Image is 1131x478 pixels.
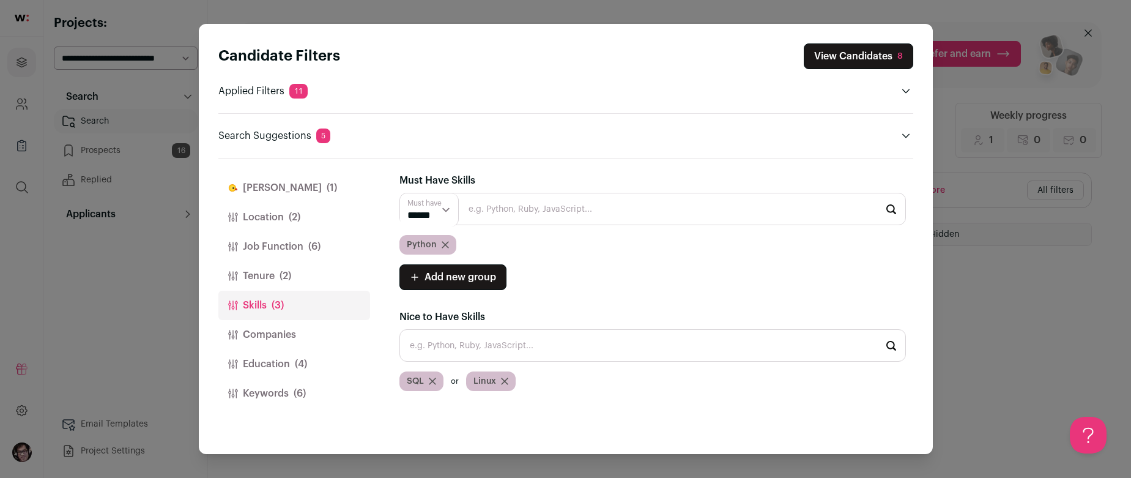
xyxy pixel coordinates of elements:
button: Education(4) [218,349,370,379]
span: Add new group [425,270,496,285]
p: Search Suggestions [218,129,330,143]
button: Location(2) [218,203,370,232]
iframe: Help Scout Beacon - Open [1070,417,1107,454]
span: 11 [289,84,308,99]
span: (1) [327,181,337,195]
span: (6) [294,386,306,401]
span: (2) [289,210,300,225]
span: (6) [308,239,321,254]
input: e.g. Python, Ruby, JavaScript... [399,193,906,225]
span: Linux [473,375,496,387]
div: 8 [897,50,903,62]
span: SQL [407,375,424,387]
span: Nice to Have Skills [399,312,485,322]
button: Job Function(6) [218,232,370,261]
button: Skills(3) [218,291,370,320]
button: Add new group [399,264,506,290]
span: (4) [295,357,307,372]
button: Close search preferences [804,43,913,69]
button: Keywords(6) [218,379,370,408]
p: Applied Filters [218,84,308,99]
button: Companies [218,320,370,349]
span: (3) [272,298,284,313]
strong: Candidate Filters [218,49,340,64]
button: Tenure(2) [218,261,370,291]
label: Must Have Skills [399,173,475,188]
input: e.g. Python, Ruby, JavaScript... [399,329,906,362]
span: Python [407,239,437,251]
span: (2) [280,269,291,283]
button: [PERSON_NAME](1) [218,173,370,203]
button: Open applied filters [899,84,913,99]
span: 5 [316,129,330,143]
